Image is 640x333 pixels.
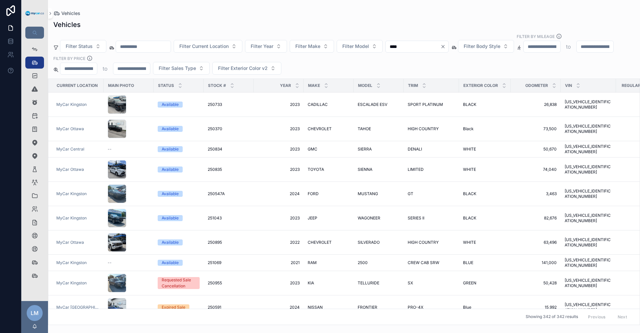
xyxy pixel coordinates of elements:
span: 2023 [258,147,300,152]
span: TOYOTA [308,167,324,172]
a: Available [158,102,200,108]
span: 250835 [208,167,222,172]
a: Blue [463,305,507,310]
span: BLUE [463,260,473,265]
span: Filter Sales Type [159,65,196,72]
span: ESCALADE ESV [358,102,387,107]
a: MyCar Kingston [56,280,87,286]
a: MyCar Kingston [56,260,100,265]
a: Available [158,166,200,172]
a: 2023 [258,280,300,286]
span: Main Photo [108,83,134,88]
h1: Vehicles [53,20,81,29]
span: [US_VEHICLE_IDENTIFICATION_NUMBER] [565,99,612,110]
span: -- [108,147,112,152]
a: MyCar Kingston [56,260,87,265]
span: 50,428 [515,280,557,286]
button: Select Button [174,40,242,53]
a: ESCALADE ESV [358,102,400,107]
span: CHEVROLET [308,240,332,245]
a: MyCar [GEOGRAPHIC_DATA] [56,305,100,310]
span: [US_VEHICLE_IDENTIFICATION_NUMBER] [565,237,612,248]
div: Requested Sale Cancellation [162,277,196,289]
a: MyCar Ottawa [56,126,84,132]
span: BLACK [463,191,476,196]
span: 2024 [258,191,300,196]
span: JEEP [308,215,317,221]
span: VIN [565,83,572,88]
button: Select Button [337,40,383,53]
button: Select Button [245,40,287,53]
span: 2023 [258,167,300,172]
span: NISSAN [308,305,323,310]
a: [US_VEHICLE_IDENTIFICATION_NUMBER] [565,164,612,175]
a: JEEP [308,215,350,221]
span: MyCar Ottawa [56,240,84,245]
span: GT [408,191,413,196]
a: 250591 [208,305,250,310]
span: 26,838 [515,102,557,107]
label: Filter By Mileage [517,33,555,39]
a: Black [463,126,507,132]
span: TAHOE [358,126,371,132]
div: Available [162,126,179,132]
a: Available [158,215,200,221]
span: 74,040 [515,167,557,172]
button: Select Button [60,40,106,53]
button: Select Button [153,62,210,75]
span: 251069 [208,260,221,265]
span: Stock # [208,83,226,88]
a: MyCar Ottawa [56,167,100,172]
span: WAGONEER [358,215,380,221]
span: WHITE [463,167,476,172]
a: Expired Sale [158,304,200,310]
a: GT [408,191,455,196]
a: WAGONEER [358,215,400,221]
a: SIERRA [358,147,400,152]
a: WHITE [463,167,507,172]
a: TAHOE [358,126,400,132]
a: LIMITED [408,167,455,172]
span: MyCar Kingston [56,191,87,196]
a: CREW CAB SRW [408,260,455,265]
a: GREEN [463,280,507,286]
div: Available [162,260,179,266]
span: WHITE [463,147,476,152]
div: Expired Sale [162,304,185,310]
span: LIMITED [408,167,424,172]
a: [US_VEHICLE_IDENTIFICATION_NUMBER] [565,278,612,288]
span: Showing 342 of 342 results [526,314,578,320]
a: SERIES II [408,215,455,221]
a: CHEVROLET [308,240,350,245]
span: SILVERADO [358,240,380,245]
span: SIERRA [358,147,372,152]
a: 141,000 [515,260,557,265]
a: Available [158,146,200,152]
a: Requested Sale Cancellation [158,277,200,289]
button: Select Button [458,40,514,53]
a: 251069 [208,260,250,265]
p: to [566,43,571,51]
a: 250547A [208,191,250,196]
a: SILVERADO [358,240,400,245]
a: 250955 [208,280,250,286]
span: 2500 [358,260,368,265]
span: GMC [308,147,317,152]
a: 50,670 [515,147,557,152]
span: Filter Status [66,43,93,50]
a: 250733 [208,102,250,107]
a: MyCar Ottawa [56,126,100,132]
span: Trim [408,83,418,88]
span: 2024 [258,305,300,310]
span: MUSTANG [358,191,378,196]
a: BLACK [463,191,507,196]
a: MyCar Central [56,147,84,152]
span: HIGH COUNTRY [408,126,439,132]
span: [US_VEHICLE_IDENTIFICATION_NUMBER] [565,213,612,223]
div: Available [162,102,179,108]
span: 2021 [258,260,300,265]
